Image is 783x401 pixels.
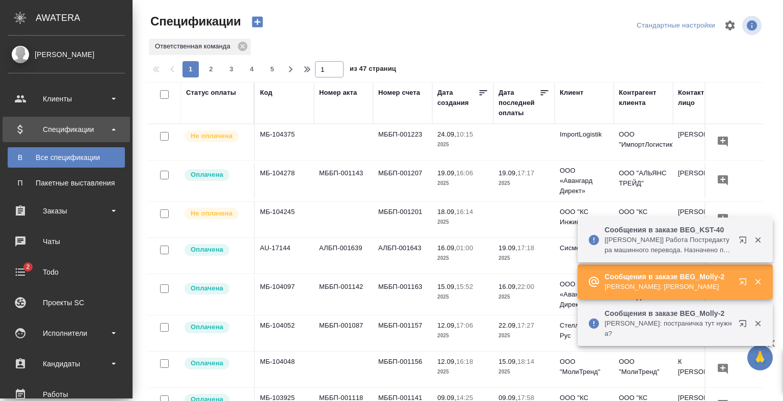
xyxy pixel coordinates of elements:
[678,88,727,108] div: Контактное лицо
[437,283,456,290] p: 15.09,
[186,88,236,98] div: Статус оплаты
[437,208,456,216] p: 18.09,
[718,13,742,38] span: Настроить таблицу
[373,238,432,274] td: АЛБП-001643
[456,169,473,177] p: 16:06
[517,169,534,177] p: 17:17
[517,358,534,365] p: 18:14
[560,166,609,196] p: ООО «Авангард Директ»
[437,88,478,108] div: Дата создания
[437,367,488,377] p: 2025
[191,208,232,219] p: Не оплачена
[605,308,732,318] p: Сообщения в заказе BEG_Molly-2
[191,322,223,332] p: Оплачена
[634,18,718,34] div: split button
[437,253,488,263] p: 2025
[36,8,133,28] div: AWATERA
[437,217,488,227] p: 2025
[8,356,125,371] div: Кандидаты
[673,163,732,199] td: [PERSON_NAME]
[191,131,232,141] p: Не оплачена
[255,124,314,160] td: МБ-104375
[437,358,456,365] p: 12.09,
[255,202,314,237] td: МБ-104245
[8,326,125,341] div: Исполнители
[456,208,473,216] p: 16:14
[373,277,432,312] td: МББП-001163
[314,315,373,351] td: МББП-001087
[456,322,473,329] p: 17:06
[605,282,732,292] p: [PERSON_NAME]: [PERSON_NAME]
[560,88,583,98] div: Клиент
[319,88,357,98] div: Номер акта
[499,244,517,252] p: 19.09,
[619,129,668,150] p: ООО "ИмпортЛогистик"
[223,64,240,74] span: 3
[8,264,125,280] div: Todo
[747,277,768,286] button: Закрыть
[8,234,125,249] div: Чаты
[260,88,272,98] div: Код
[437,292,488,302] p: 2025
[560,320,609,341] p: Стеллар Груп Рус
[456,130,473,138] p: 10:15
[8,49,125,60] div: [PERSON_NAME]
[560,243,609,253] p: Сисмекс-РУС
[437,140,488,150] p: 2025
[255,352,314,387] td: МБ-104048
[499,253,550,263] p: 2025
[619,88,668,108] div: Контрагент клиента
[8,147,125,168] a: ВВсе спецификации
[264,61,280,77] button: 5
[255,163,314,199] td: МБ-104278
[499,292,550,302] p: 2025
[191,170,223,180] p: Оплачена
[13,152,120,163] div: Все спецификации
[456,283,473,290] p: 15:52
[373,202,432,237] td: МББП-001201
[245,13,270,31] button: Создать
[437,130,456,138] p: 24.09,
[244,61,260,77] button: 4
[517,322,534,329] p: 17:27
[255,238,314,274] td: AU-17144
[499,331,550,341] p: 2025
[560,357,609,377] p: ООО "МолиТренд"
[499,178,550,189] p: 2025
[499,169,517,177] p: 19.09,
[605,225,732,235] p: Сообщения в заказе BEG_KST-40
[255,277,314,312] td: МБ-104097
[733,230,757,254] button: Открыть в новой вкладке
[605,318,732,339] p: [PERSON_NAME]: постраничка тут нужна?
[499,358,517,365] p: 15.09,
[373,124,432,160] td: МББП-001223
[155,41,234,51] p: Ответственная команда
[255,315,314,351] td: МБ-104052
[203,61,219,77] button: 2
[619,168,668,189] p: ООО "АЛЬЯНС ТРЕЙД"
[191,283,223,293] p: Оплачена
[3,259,130,285] a: 2Todo
[747,235,768,245] button: Закрыть
[499,322,517,329] p: 22.09,
[605,272,732,282] p: Сообщения в заказе BEG_Molly-2
[191,358,223,368] p: Оплачена
[149,39,251,55] div: Ответственная команда
[747,319,768,328] button: Закрыть
[13,178,120,188] div: Пакетные выставления
[264,64,280,74] span: 5
[619,207,668,227] p: ООО "КС Инжиниринг"
[314,238,373,274] td: АЛБП-001639
[499,367,550,377] p: 2025
[456,358,473,365] p: 16:18
[560,279,609,310] p: ООО «Авангард Директ»
[8,203,125,219] div: Заказы
[8,173,125,193] a: ППакетные выставления
[456,244,473,252] p: 01:00
[3,290,130,315] a: Проекты SC
[437,169,456,177] p: 19.09,
[437,244,456,252] p: 16.09,
[373,163,432,199] td: МББП-001207
[8,295,125,310] div: Проекты SC
[437,331,488,341] p: 2025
